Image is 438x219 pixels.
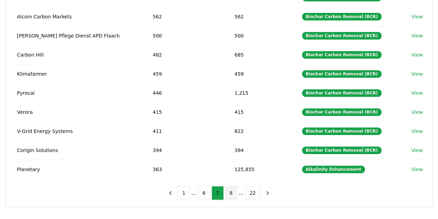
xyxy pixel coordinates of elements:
[411,13,423,20] a: View
[411,128,423,135] a: View
[198,186,210,200] button: 6
[142,83,223,102] td: 446
[142,7,223,26] td: 562
[164,186,176,200] button: previous page
[302,146,382,154] div: Biochar Carbon Removal (BCR)
[6,26,142,45] td: [PERSON_NAME] Pflege Dienst APD Flaach
[411,166,423,173] a: View
[411,109,423,116] a: View
[223,102,290,121] td: 415
[6,7,142,26] td: Alcom Carbon Markets
[142,160,223,179] td: 363
[142,64,223,83] td: 459
[6,64,142,83] td: Klimafarmer
[223,45,290,64] td: 685
[142,26,223,45] td: 500
[223,7,290,26] td: 562
[411,90,423,96] a: View
[6,45,142,64] td: Carbon Hill
[6,141,142,160] td: Corigin Solutions
[142,45,223,64] td: 482
[6,121,142,141] td: V-Grid Energy Systems
[302,166,365,173] div: Alkalinity Enhancement
[223,160,290,179] td: 125,855
[302,32,382,40] div: Biochar Carbon Removal (BCR)
[238,189,243,197] li: ...
[302,70,382,78] div: Biochar Carbon Removal (BCR)
[191,189,196,197] li: ...
[262,186,274,200] button: next page
[411,32,423,39] a: View
[6,160,142,179] td: Planetary
[223,26,290,45] td: 500
[223,141,290,160] td: 394
[178,186,190,200] button: 1
[212,186,224,200] button: 7
[302,13,382,20] div: Biochar Carbon Removal (BCR)
[142,141,223,160] td: 394
[223,64,290,83] td: 459
[223,83,290,102] td: 1,215
[225,186,237,200] button: 8
[411,70,423,77] a: View
[302,127,382,135] div: Biochar Carbon Removal (BCR)
[245,186,260,200] button: 22
[6,83,142,102] td: Pyrocal
[411,51,423,58] a: View
[302,89,382,97] div: Biochar Carbon Removal (BCR)
[302,51,382,59] div: Biochar Carbon Removal (BCR)
[142,121,223,141] td: 411
[6,102,142,121] td: Verora
[411,147,423,154] a: View
[302,108,382,116] div: Biochar Carbon Removal (BCR)
[223,121,290,141] td: 822
[142,102,223,121] td: 415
